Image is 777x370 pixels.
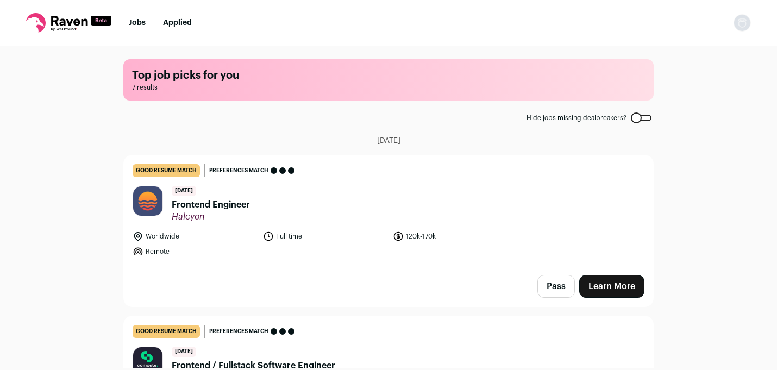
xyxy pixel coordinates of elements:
li: Full time [263,231,387,242]
span: [DATE] [377,135,400,146]
li: Remote [133,246,256,257]
span: [DATE] [172,186,196,196]
div: good resume match [133,325,200,338]
span: Halcyon [172,211,250,222]
a: Jobs [129,19,146,27]
span: Preferences match [209,326,268,337]
li: Worldwide [133,231,256,242]
a: Applied [163,19,192,27]
span: Hide jobs missing dealbreakers? [527,114,626,122]
li: 120k-170k [393,231,517,242]
h1: Top job picks for you [132,68,645,83]
span: [DATE] [172,347,196,357]
a: good resume match Preferences match [DATE] Frontend Engineer Halcyon Worldwide Full time 120k-170... [124,155,653,266]
span: Preferences match [209,165,268,176]
a: Learn More [579,275,644,298]
img: nopic.png [734,14,751,32]
span: Frontend Engineer [172,198,250,211]
img: 988e7ef16dfded0c42ec362b9d2631725fa835f06338e3777ae8e166c44e2cac.jpg [133,186,162,216]
button: Pass [537,275,575,298]
div: good resume match [133,164,200,177]
span: 7 results [132,83,645,92]
button: Open dropdown [734,14,751,32]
